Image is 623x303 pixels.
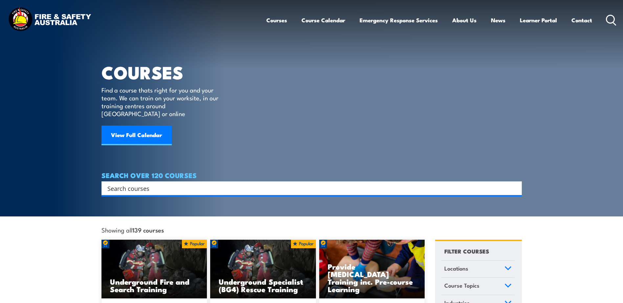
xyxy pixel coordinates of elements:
a: Courses [266,11,287,29]
a: Underground Fire and Search Training [101,240,207,299]
a: Provide [MEDICAL_DATA] Training inc. Pre-course Learning [319,240,425,299]
form: Search form [109,184,509,193]
a: View Full Calendar [101,126,172,145]
a: Locations [441,261,515,278]
a: Emergency Response Services [360,11,438,29]
input: Search input [107,183,507,193]
img: Low Voltage Rescue and Provide CPR [319,240,425,299]
h3: Underground Fire and Search Training [110,278,199,293]
p: Find a course thats right for you and your team. We can train on your worksite, in our training c... [101,86,221,117]
span: Locations [444,264,468,273]
span: Showing all [101,226,164,233]
a: Course Topics [441,278,515,295]
img: Underground mine rescue [210,240,316,299]
a: Learner Portal [520,11,557,29]
a: Underground Specialist (BG4) Rescue Training [210,240,316,299]
img: Underground mine rescue [101,240,207,299]
h4: SEARCH OVER 120 COURSES [101,172,522,179]
h3: Provide [MEDICAL_DATA] Training inc. Pre-course Learning [328,263,416,293]
a: Contact [571,11,592,29]
h3: Underground Specialist (BG4) Rescue Training [219,278,307,293]
a: Course Calendar [301,11,345,29]
a: News [491,11,505,29]
a: About Us [452,11,477,29]
h4: FILTER COURSES [444,247,489,255]
span: Course Topics [444,281,479,290]
button: Search magnifier button [510,184,520,193]
strong: 139 courses [132,225,164,234]
h1: COURSES [101,64,228,80]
